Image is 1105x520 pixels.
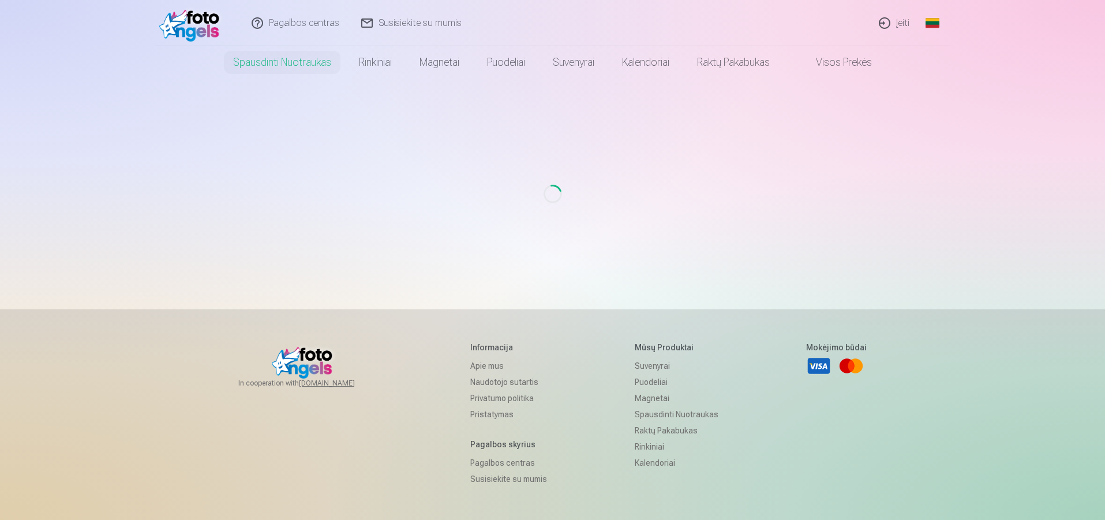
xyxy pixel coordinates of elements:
[470,439,547,450] h5: Pagalbos skyrius
[470,358,547,374] a: Apie mus
[470,471,547,487] a: Susisiekite su mumis
[473,46,539,78] a: Puodeliai
[784,46,886,78] a: Visos prekės
[838,353,864,379] a: Mastercard
[635,358,718,374] a: Suvenyrai
[159,5,226,42] img: /fa2
[219,46,345,78] a: Spausdinti nuotraukas
[470,390,547,406] a: Privatumo politika
[806,353,831,379] a: Visa
[635,455,718,471] a: Kalendoriai
[635,390,718,406] a: Magnetai
[635,422,718,439] a: Raktų pakabukas
[806,342,867,353] h5: Mokėjimo būdai
[299,379,383,388] a: [DOMAIN_NAME]
[345,46,406,78] a: Rinkiniai
[608,46,683,78] a: Kalendoriai
[635,374,718,390] a: Puodeliai
[470,455,547,471] a: Pagalbos centras
[470,406,547,422] a: Pristatymas
[406,46,473,78] a: Magnetai
[539,46,608,78] a: Suvenyrai
[470,374,547,390] a: Naudotojo sutartis
[635,439,718,455] a: Rinkiniai
[635,342,718,353] h5: Mūsų produktai
[683,46,784,78] a: Raktų pakabukas
[238,379,383,388] span: In cooperation with
[470,342,547,353] h5: Informacija
[635,406,718,422] a: Spausdinti nuotraukas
